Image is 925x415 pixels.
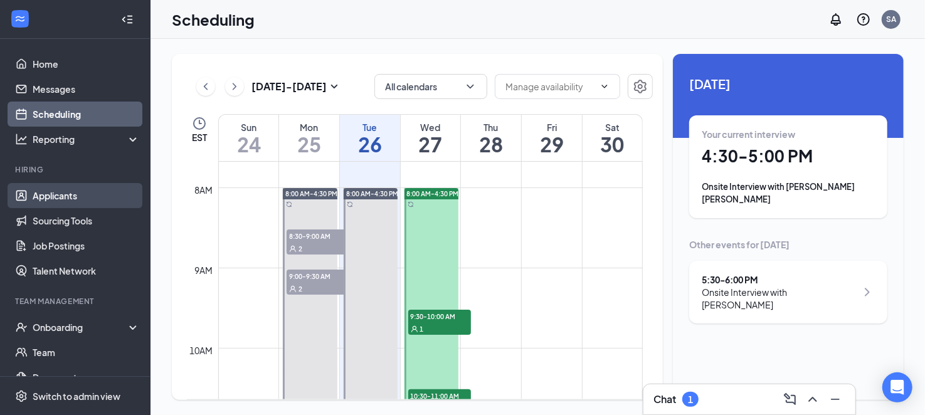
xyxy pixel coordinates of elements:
[33,76,140,102] a: Messages
[653,392,676,406] h3: Chat
[702,145,875,167] h1: 4:30 - 5:00 PM
[408,310,471,322] span: 9:30-10:00 AM
[33,208,140,233] a: Sourcing Tools
[33,102,140,127] a: Scheduling
[347,201,353,208] svg: Sync
[199,79,212,94] svg: ChevronLeft
[856,12,871,27] svg: QuestionInfo
[33,340,140,365] a: Team
[15,164,137,175] div: Hiring
[702,181,875,206] div: Onsite Interview with [PERSON_NAME] [PERSON_NAME]
[783,392,798,407] svg: ComposeMessage
[600,81,610,92] svg: ChevronDown
[461,134,521,155] h1: 28
[522,121,582,134] div: Fri
[583,121,642,134] div: Sat
[688,394,693,405] div: 1
[15,390,28,402] svg: Settings
[33,133,140,145] div: Reporting
[583,134,642,155] h1: 30
[401,134,461,155] h1: 27
[15,321,28,334] svg: UserCheck
[408,201,414,208] svg: Sync
[193,263,216,277] div: 9am
[828,392,843,407] svg: Minimize
[219,134,278,155] h1: 24
[33,365,140,390] a: Documents
[420,325,424,334] span: 1
[374,74,487,99] button: All calendarsChevronDown
[193,183,216,197] div: 8am
[33,233,140,258] a: Job Postings
[464,80,477,93] svg: ChevronDown
[121,13,134,26] svg: Collapse
[633,79,648,94] svg: Settings
[702,286,857,311] div: Onsite Interview with [PERSON_NAME]
[340,134,400,155] h1: 26
[461,115,521,161] a: August 28, 2025
[15,296,137,307] div: Team Management
[860,285,875,300] svg: ChevronRight
[628,74,653,99] button: Settings
[225,77,244,96] button: ChevronRight
[886,14,896,24] div: SA
[689,238,887,251] div: Other events for [DATE]
[882,372,912,402] div: Open Intercom Messenger
[192,116,207,131] svg: Clock
[289,245,297,253] svg: User
[33,258,140,283] a: Talent Network
[172,9,255,30] h1: Scheduling
[689,74,887,93] span: [DATE]
[522,115,582,161] a: August 29, 2025
[340,115,400,161] a: August 26, 2025
[33,183,140,208] a: Applicants
[279,115,339,161] a: August 25, 2025
[196,77,215,96] button: ChevronLeft
[33,51,140,76] a: Home
[461,121,521,134] div: Thu
[279,121,339,134] div: Mon
[219,121,278,134] div: Sun
[583,115,642,161] a: August 30, 2025
[251,80,327,93] h3: [DATE] - [DATE]
[522,134,582,155] h1: 29
[327,79,342,94] svg: SmallChevronDown
[228,79,241,94] svg: ChevronRight
[285,189,337,198] span: 8:00 AM-4:30 PM
[340,121,400,134] div: Tue
[279,134,339,155] h1: 25
[286,201,292,208] svg: Sync
[803,389,823,409] button: ChevronUp
[702,273,857,286] div: 5:30 - 6:00 PM
[505,80,595,93] input: Manage availability
[287,229,349,242] span: 8:30-9:00 AM
[805,392,820,407] svg: ChevronUp
[411,325,418,333] svg: User
[299,244,302,253] span: 2
[828,12,843,27] svg: Notifications
[192,131,207,144] span: EST
[188,344,216,357] div: 10am
[346,189,398,198] span: 8:00 AM-4:30 PM
[401,115,461,161] a: August 27, 2025
[407,189,459,198] span: 8:00 AM-4:30 PM
[287,270,349,282] span: 9:00-9:30 AM
[33,321,129,334] div: Onboarding
[780,389,800,409] button: ComposeMessage
[299,285,302,293] span: 2
[825,389,845,409] button: Minimize
[408,389,471,402] span: 10:30-11:00 AM
[219,115,278,161] a: August 24, 2025
[289,285,297,293] svg: User
[401,121,461,134] div: Wed
[33,390,120,402] div: Switch to admin view
[15,133,28,145] svg: Analysis
[14,13,26,25] svg: WorkstreamLogo
[702,128,875,140] div: Your current interview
